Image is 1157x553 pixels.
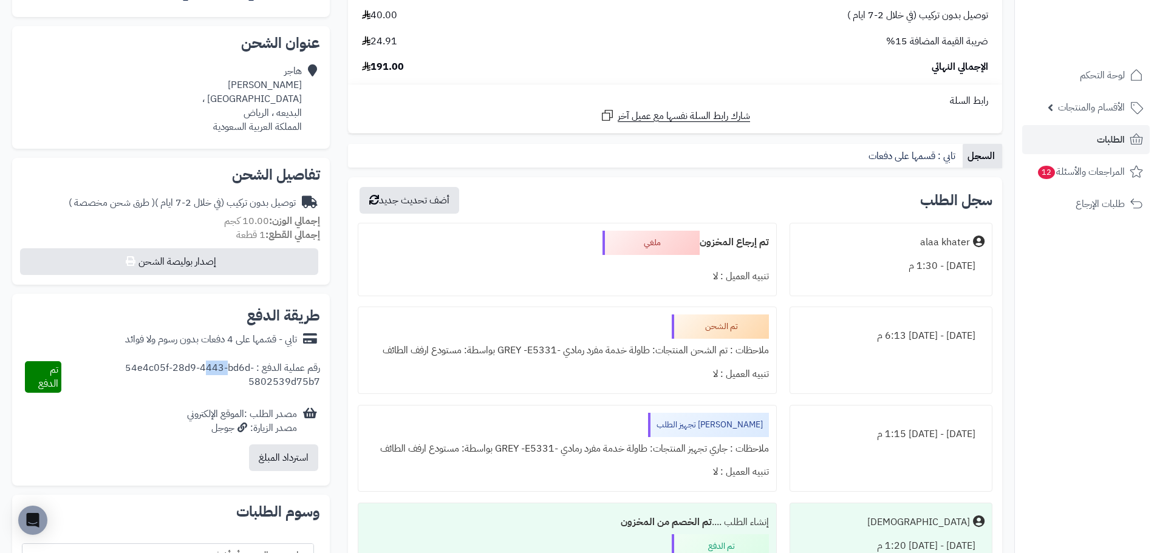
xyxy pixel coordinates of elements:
[366,362,768,386] div: تنبيه العميل : لا
[187,421,297,435] div: مصدر الزيارة: جوجل
[22,168,320,182] h2: تفاصيل الشحن
[920,193,992,208] h3: سجل الطلب
[621,515,712,529] b: تم الخصم من المخزون
[1076,195,1125,212] span: طلبات الإرجاع
[18,506,47,535] div: Open Intercom Messenger
[600,108,750,123] a: شارك رابط السلة نفسها مع عميل آخر
[236,228,320,242] small: 1 قطعة
[249,444,318,471] button: استرداد المبلغ
[920,236,970,249] div: alaa khater
[797,254,985,278] div: [DATE] - 1:30 م
[69,196,296,210] div: توصيل بدون تركيب (في خلال 2-7 ايام )
[672,314,769,339] div: تم الشحن
[202,64,302,134] div: هاجر [PERSON_NAME] [GEOGRAPHIC_DATA] ، البديعه ، الرياض المملكة العربية السعودية
[1037,163,1125,180] span: المراجعات والأسئلة
[366,460,768,484] div: تنبيه العميل : لا
[366,511,768,534] div: إنشاء الطلب ....
[224,214,320,228] small: 10.00 كجم
[265,228,320,242] strong: إجمالي القطع:
[360,187,459,214] button: أضف تحديث جديد
[353,94,997,108] div: رابط السلة
[22,36,320,50] h2: عنوان الشحن
[797,324,985,348] div: [DATE] - [DATE] 6:13 م
[602,231,700,255] div: ملغي
[700,235,769,249] b: تم إرجاع المخزون
[362,60,404,74] span: 191.00
[1038,166,1055,179] span: 12
[362,8,397,22] span: 40.00
[1080,67,1125,84] span: لوحة التحكم
[38,362,58,391] span: تم الدفع
[867,515,970,529] div: [DEMOGRAPHIC_DATA]
[61,361,321,393] div: رقم عملية الدفع : 54e4c05f-28d9-4443-bd6d-5802539d75b7
[366,339,768,362] div: ملاحظات : تم الشحن المنتجات: طاولة خدمة مفرد رمادي -GREY -E5331 بواسطة: مستودع ارفف الطائف
[1097,131,1125,148] span: الطلبات
[247,308,320,323] h2: طريقة الدفع
[1074,30,1145,56] img: logo-2.png
[269,214,320,228] strong: إجمالي الوزن:
[932,60,988,74] span: الإجمالي النهائي
[362,35,397,49] span: 24.91
[1022,157,1150,186] a: المراجعات والأسئلة12
[69,195,155,210] span: ( طرق شحن مخصصة )
[1022,189,1150,219] a: طلبات الإرجاع
[797,422,985,446] div: [DATE] - [DATE] 1:15 م
[886,35,988,49] span: ضريبة القيمة المضافة 15%
[1058,99,1125,116] span: الأقسام والمنتجات
[366,437,768,461] div: ملاحظات : جاري تجهيز المنتجات: طاولة خدمة مفرد رمادي -GREY -E5331 بواسطة: مستودع ارفف الطائف
[187,407,297,435] div: مصدر الطلب :الموقع الإلكتروني
[125,333,297,347] div: تابي - قسّمها على 4 دفعات بدون رسوم ولا فوائد
[1022,61,1150,90] a: لوحة التحكم
[963,144,1002,168] a: السجل
[847,8,988,22] span: توصيل بدون تركيب (في خلال 2-7 ايام )
[618,109,750,123] span: شارك رابط السلة نفسها مع عميل آخر
[648,413,769,437] div: [PERSON_NAME] تجهيز الطلب
[864,144,963,168] a: تابي : قسمها على دفعات
[1022,125,1150,154] a: الطلبات
[20,248,318,275] button: إصدار بوليصة الشحن
[22,504,320,519] h2: وسوم الطلبات
[366,265,768,288] div: تنبيه العميل : لا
